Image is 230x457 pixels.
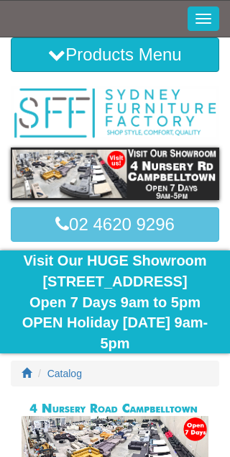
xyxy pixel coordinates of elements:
[11,86,219,140] img: Sydney Furniture Factory
[11,148,219,200] img: showroom.gif
[47,368,82,379] a: Catalog
[11,207,219,242] a: 02 4620 9296
[11,37,219,72] button: Products Menu
[11,250,219,353] div: Visit Our HUGE Showroom [STREET_ADDRESS] Open 7 Days 9am to 5pm OPEN Holiday [DATE] 9am-5pm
